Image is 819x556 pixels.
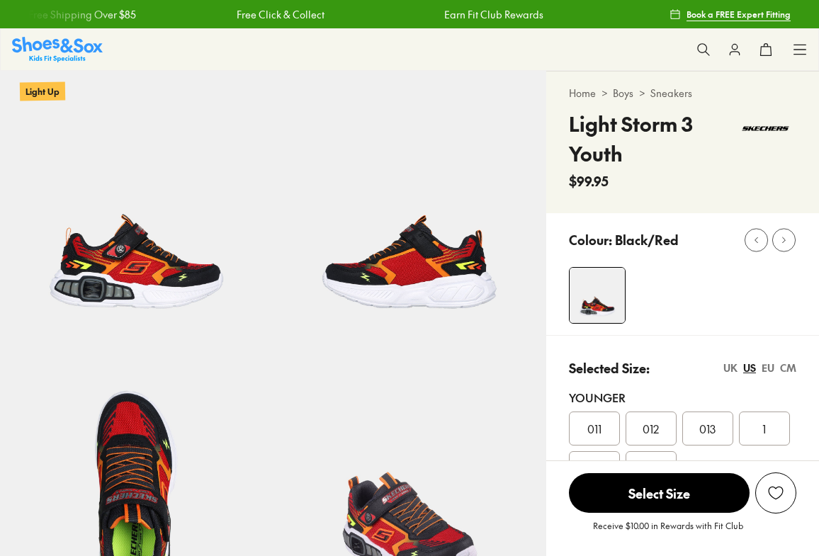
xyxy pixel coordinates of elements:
p: Black/Red [615,230,679,249]
span: 012 [643,420,659,437]
a: Home [569,86,596,101]
a: Free Shipping Over $85 [601,7,708,22]
div: US [743,361,756,375]
div: UK [723,361,738,375]
a: Earn Fit Club Rewards [392,7,492,22]
div: CM [780,361,796,375]
div: Younger [569,389,796,406]
span: 013 [699,420,716,437]
span: Book a FREE Expert Fitting [687,8,791,21]
a: Free Click & Collect [185,7,273,22]
div: EU [762,361,774,375]
span: 3 [648,460,654,477]
h4: Light Storm 3 Youth [569,109,735,169]
span: 2 [592,460,597,477]
button: Add to Wishlist [755,472,796,514]
span: Select Size [569,473,750,513]
img: 4-551169_1 [570,268,625,323]
p: Colour: [569,230,612,249]
span: 1 [762,420,766,437]
button: Select Size [569,472,750,514]
span: $99.95 [569,171,609,191]
div: > > [569,86,796,101]
a: Sneakers [650,86,692,101]
a: Shoes & Sox [12,37,103,62]
p: Receive $10.00 in Rewards with Fit Club [593,519,743,545]
span: 011 [587,420,601,437]
img: 5-551170_1 [273,71,546,344]
p: Light Up [20,81,65,101]
p: Selected Size: [569,358,650,378]
img: SNS_Logo_Responsive.svg [12,37,103,62]
a: Boys [613,86,633,101]
img: Vendor logo [735,109,796,148]
a: Book a FREE Expert Fitting [670,1,791,27]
